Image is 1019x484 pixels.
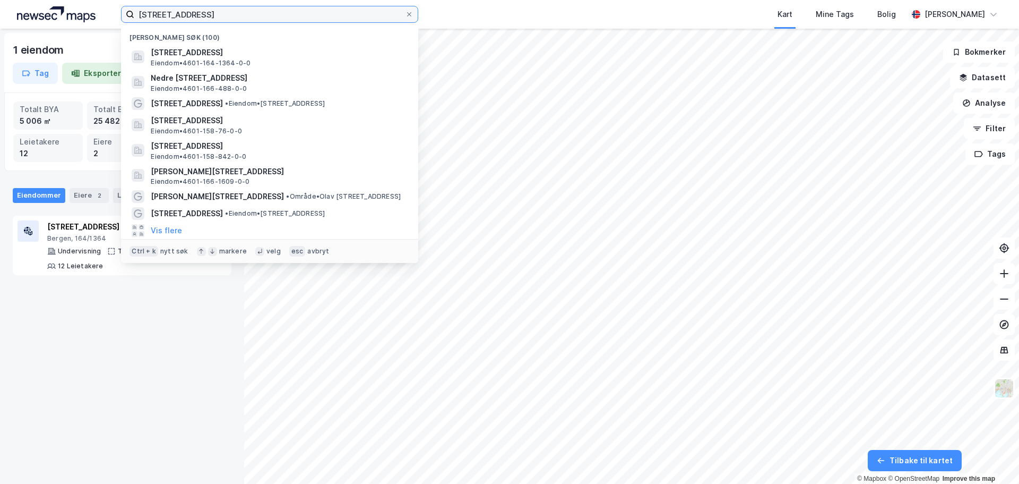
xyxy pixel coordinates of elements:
[151,190,284,203] span: [PERSON_NAME][STREET_ADDRESS]
[953,92,1015,114] button: Analyse
[62,63,161,84] button: Eksporter til Excel
[20,136,76,148] div: Leietakere
[225,209,325,218] span: Eiendom • [STREET_ADDRESS]
[151,140,405,152] span: [STREET_ADDRESS]
[13,41,66,58] div: 1 eiendom
[225,209,228,217] span: •
[966,433,1019,484] iframe: Chat Widget
[13,188,65,203] div: Eiendommer
[151,127,242,135] span: Eiendom • 4601-158-76-0-0
[888,475,939,482] a: OpenStreetMap
[877,8,896,21] div: Bolig
[58,247,101,256] div: Undervisning
[950,67,1015,88] button: Datasett
[307,247,329,256] div: avbryt
[151,114,405,127] span: [STREET_ADDRESS]
[943,41,1015,63] button: Bokmerker
[289,246,306,257] div: esc
[151,84,247,93] span: Eiendom • 4601-166-488-0-0
[47,220,214,233] div: [STREET_ADDRESS]
[160,247,188,256] div: nytt søk
[151,97,223,110] span: [STREET_ADDRESS]
[266,247,281,256] div: velg
[994,378,1014,398] img: Z
[966,433,1019,484] div: Kontrollprogram for chat
[816,8,854,21] div: Mine Tags
[47,234,214,243] div: Bergen, 164/1364
[151,224,182,237] button: Vis flere
[70,188,109,203] div: Eiere
[58,262,103,270] div: 12 Leietakere
[151,165,405,178] span: [PERSON_NAME][STREET_ADDRESS]
[134,6,405,22] input: Søk på adresse, matrikkel, gårdeiere, leietakere eller personer
[868,450,962,471] button: Tilbake til kartet
[121,25,418,44] div: [PERSON_NAME] søk (100)
[151,59,251,67] span: Eiendom • 4601-164-1364-0-0
[113,188,172,203] div: Leietakere
[13,63,58,84] button: Tag
[965,143,1015,165] button: Tags
[964,118,1015,139] button: Filter
[20,148,76,159] div: 12
[94,190,105,201] div: 2
[778,8,792,21] div: Kart
[151,72,405,84] span: Nedre [STREET_ADDRESS]
[857,475,886,482] a: Mapbox
[129,246,158,257] div: Ctrl + k
[219,247,247,256] div: markere
[93,104,150,115] div: Totalt BRA
[286,192,289,200] span: •
[225,99,228,107] span: •
[225,99,325,108] span: Eiendom • [STREET_ADDRESS]
[20,104,76,115] div: Totalt BYA
[20,115,76,127] div: 5 006 ㎡
[151,152,246,161] span: Eiendom • 4601-158-842-0-0
[943,475,995,482] a: Improve this map
[17,6,96,22] img: logo.a4113a55bc3d86da70a041830d287a7e.svg
[93,136,150,148] div: Eiere
[286,192,401,201] span: Område • Olav [STREET_ADDRESS]
[151,207,223,220] span: [STREET_ADDRESS]
[93,148,150,159] div: 2
[118,247,166,256] div: Tomt: 9 561 ㎡
[925,8,985,21] div: [PERSON_NAME]
[151,177,249,186] span: Eiendom • 4601-166-1609-0-0
[151,46,405,59] span: [STREET_ADDRESS]
[93,115,150,127] div: 25 482 ㎡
